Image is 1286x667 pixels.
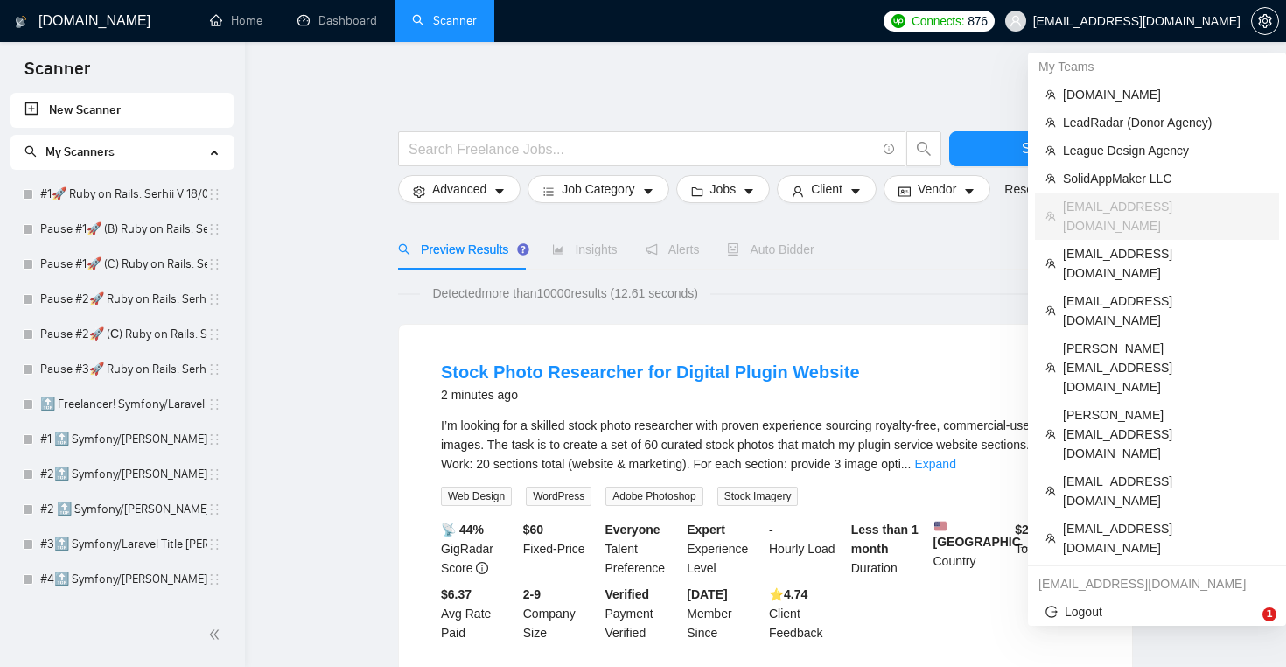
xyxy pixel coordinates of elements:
span: team [1045,362,1056,373]
li: Pause #2🚀 (С) Ruby on Rails. Serhii V 18/03 [10,317,234,352]
span: team [1045,258,1056,269]
span: [EMAIL_ADDRESS][DOMAIN_NAME] [1063,291,1269,330]
span: [EMAIL_ADDRESS][DOMAIN_NAME] [1063,519,1269,558]
span: info-circle [884,144,895,155]
iframe: Intercom live chat [1227,607,1269,649]
a: #4🔝 Symfony/[PERSON_NAME] / Another categories [40,562,207,597]
li: #1🚀 Ruby on Rails. Serhii V 18/03 [10,177,234,212]
span: holder [207,292,221,306]
img: 🇺🇸 [934,520,947,532]
div: My Teams [1028,53,1286,81]
span: Job Category [562,179,634,199]
span: folder [691,185,703,198]
span: idcard [898,185,911,198]
div: Hourly Load [765,520,848,578]
span: setting [413,185,425,198]
input: Search Freelance Jobs... [409,138,876,160]
a: Pause #1🚀 (C) Ruby on Rails. Serhii V 18/03 [40,247,207,282]
span: caret-down [743,185,755,198]
li: Pause #2🚀 Ruby on Rails. Serhii V 18/03 [10,282,234,317]
span: team [1045,305,1056,316]
span: League Design Agency [1063,141,1269,160]
b: Everyone [605,523,660,537]
div: Total Spent [1011,520,1094,578]
button: search [906,131,941,166]
div: Fixed-Price [520,520,602,578]
span: team [1045,429,1056,439]
span: Logout [1045,602,1269,621]
div: Member Since [683,585,765,642]
a: New Scanner [24,93,220,128]
img: logo [15,8,27,36]
span: Vendor [918,179,956,199]
span: search [24,145,37,158]
span: holder [207,327,221,341]
b: - [769,523,773,537]
span: My Scanners [24,144,115,159]
span: holder [207,572,221,586]
li: #2🔝 Symfony/Laravel Vasyl K. 28/06 & 01/07 CoverLetter changed+10/07 P.S. added [10,457,234,492]
span: Scanner [10,56,104,93]
div: Client Feedback [765,585,848,642]
span: 876 [968,11,987,31]
a: #2 🔝 Symfony/[PERSON_NAME] 01/07 / Another categories [40,492,207,527]
li: New Scanner [10,93,234,128]
div: Payment Verified [602,585,684,642]
div: Country [930,520,1012,578]
a: Stock Photo Researcher for Digital Plugin Website [441,362,860,382]
span: double-left [208,626,226,643]
button: barsJob Categorycaret-down [528,175,668,203]
span: holder [207,467,221,481]
li: Pause #1🚀 (C) Ruby on Rails. Serhii V 18/03 [10,247,234,282]
button: folderJobscaret-down [676,175,771,203]
b: ⭐️ 4.74 [769,587,807,601]
a: setting [1251,14,1279,28]
span: holder [207,502,221,516]
div: Tooltip anchor [515,242,531,257]
span: Connects: [912,11,964,31]
span: holder [207,537,221,551]
b: [DATE] [687,587,727,601]
span: team [1045,117,1056,128]
b: 2-9 [523,587,541,601]
div: Duration [848,520,930,578]
span: [EMAIL_ADDRESS][DOMAIN_NAME] [1063,244,1269,283]
span: caret-down [642,185,654,198]
span: I’m looking for a skilled stock photo researcher with proven experience sourcing royalty-free, co... [441,418,1081,471]
span: LeadRadar (Donor Agency) [1063,113,1269,132]
div: Company Size [520,585,602,642]
button: userClientcaret-down [777,175,877,203]
li: #4🔝 Symfony/Laravel Vasyl K. / Another categories [10,562,234,597]
span: logout [1045,606,1058,618]
span: holder [207,362,221,376]
b: Expert [687,523,725,537]
span: Advanced [432,179,486,199]
span: Detected more than 10000 results (12.61 seconds) [420,284,710,303]
span: holder [207,257,221,271]
span: WordPress [526,487,591,506]
span: [PERSON_NAME][EMAIL_ADDRESS][DOMAIN_NAME] [1063,339,1269,397]
b: [GEOGRAPHIC_DATA] [933,520,1065,549]
span: Web Design [441,487,512,506]
a: Pause #1🚀 (B) Ruby on Rails. Serhii V 18/03 [40,212,207,247]
span: Stock Imagery [717,487,799,506]
a: Pause #2🚀 Ruby on Rails. Serhii V 18/03 [40,282,207,317]
span: caret-down [849,185,862,198]
span: SolidAppMaker LLC [1063,169,1269,188]
span: user [1010,15,1022,27]
b: Verified [605,587,650,601]
li: Pause #1🚀 (B) Ruby on Rails. Serhii V 18/03 [10,212,234,247]
button: setting [1251,7,1279,35]
a: Expand [914,457,955,471]
b: $6.37 [441,587,472,601]
a: Pause #2🚀 (С) Ruby on Rails. Serhii V 18/03 [40,317,207,352]
span: holder [207,187,221,201]
span: caret-down [963,185,975,198]
span: Preview Results [398,242,524,256]
span: info-circle [476,562,488,574]
li: #3🔝 Symfony/Laravel Title Vasyl K. 15/04 CoverLetter changed [10,527,234,562]
span: setting [1252,14,1278,28]
span: [PERSON_NAME][EMAIL_ADDRESS][DOMAIN_NAME] [1063,405,1269,463]
a: dashboardDashboard [297,13,377,28]
span: team [1045,145,1056,156]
